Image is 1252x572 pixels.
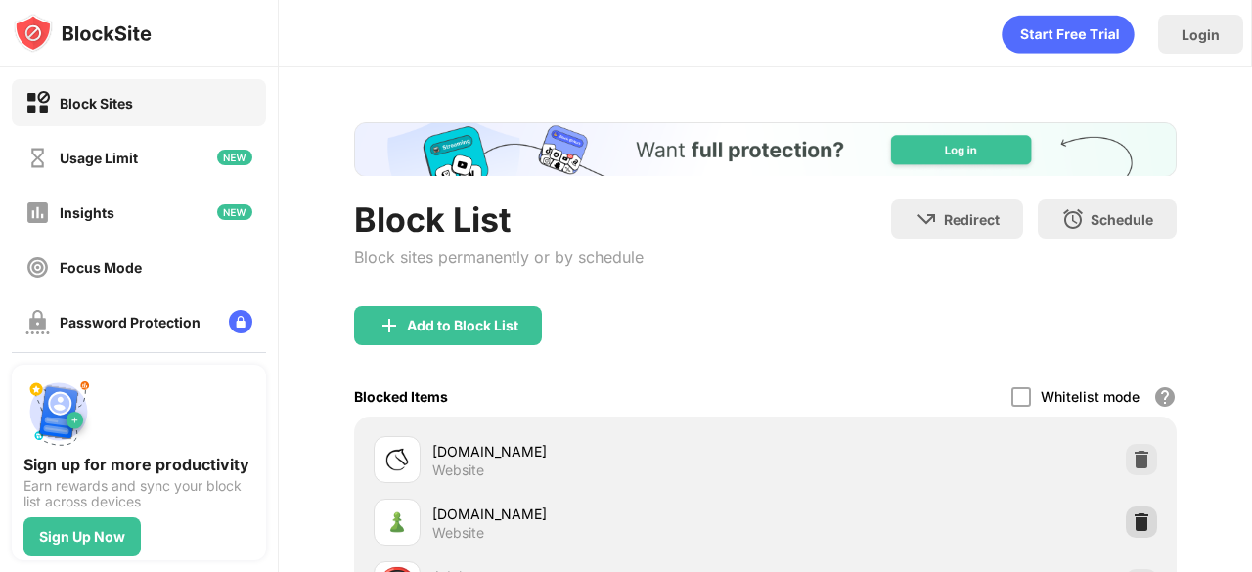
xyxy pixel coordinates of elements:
div: Add to Block List [407,318,518,333]
div: Block List [354,199,644,240]
div: Schedule [1091,211,1153,228]
div: Focus Mode [60,259,142,276]
img: push-signup.svg [23,376,94,447]
img: new-icon.svg [217,204,252,220]
div: animation [1002,15,1135,54]
div: Website [432,524,484,542]
div: Earn rewards and sync your block list across devices [23,478,254,509]
div: Sign Up Now [39,529,125,545]
div: Login [1182,26,1220,43]
div: Block Sites [60,95,133,111]
div: Sign up for more productivity [23,455,254,474]
iframe: Banner [354,122,1177,176]
img: password-protection-off.svg [25,310,50,334]
img: focus-off.svg [25,255,50,280]
img: logo-blocksite.svg [14,14,152,53]
img: favicons [385,510,409,534]
div: Insights [60,204,114,221]
div: Blocked Items [354,388,448,405]
img: block-on.svg [25,91,50,115]
img: insights-off.svg [25,200,50,225]
div: Redirect [944,211,1000,228]
div: [DOMAIN_NAME] [432,441,766,462]
div: Whitelist mode [1041,388,1140,405]
img: new-icon.svg [217,150,252,165]
div: Password Protection [60,314,201,330]
div: [DOMAIN_NAME] [432,504,766,524]
img: time-usage-off.svg [25,146,50,170]
img: favicons [385,448,409,471]
div: Usage Limit [60,150,138,166]
div: Website [432,462,484,479]
div: Block sites permanently or by schedule [354,247,644,267]
img: lock-menu.svg [229,310,252,333]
